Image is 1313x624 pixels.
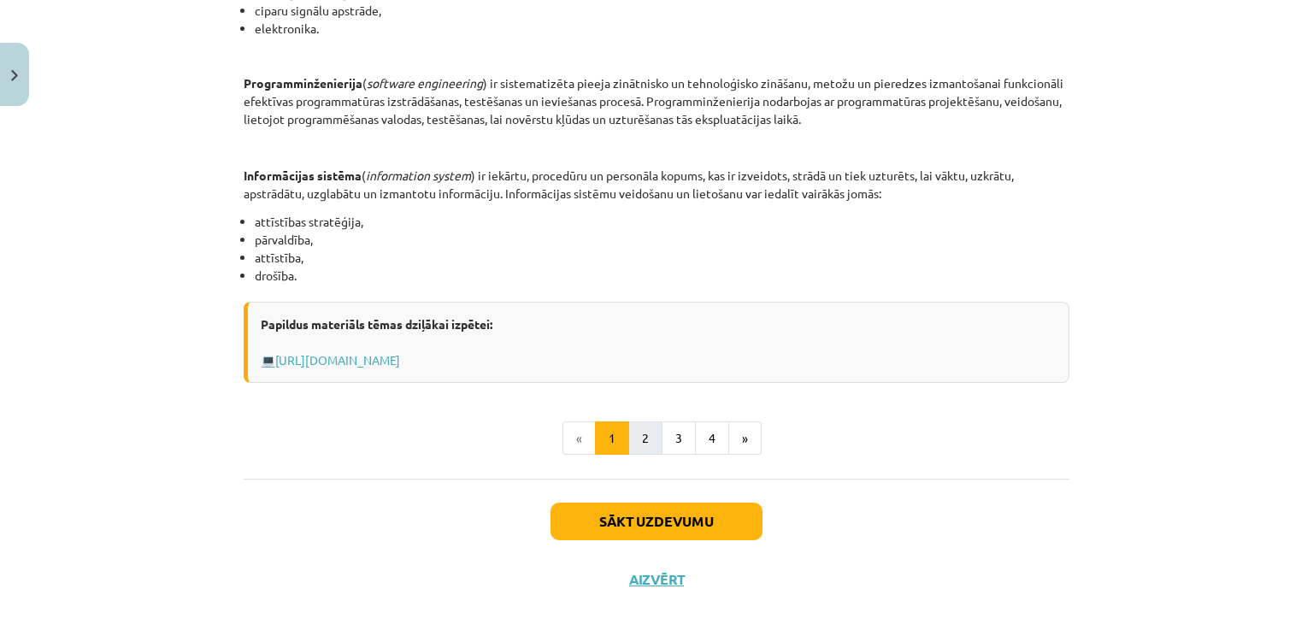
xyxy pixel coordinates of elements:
[695,421,729,456] button: 4
[244,302,1069,383] div: 💻
[11,70,18,81] img: icon-close-lesson-0947bae3869378f0d4975bcd49f059093ad1ed9edebbc8119c70593378902aed.svg
[255,213,1069,231] li: attīstības stratēģija,
[244,74,1069,128] p: ( ) ir sistematizēta pieeja zinātnisko un tehnoloģisko zināšanu, metožu un pieredzes izmantošanai...
[244,75,362,91] strong: Programminženierija
[728,421,762,456] button: »
[595,421,629,456] button: 1
[255,2,1069,20] li: ciparu signālu apstrāde,
[244,168,362,183] strong: Informācijas sistēma
[367,75,483,91] em: software engineering
[255,231,1069,249] li: pārvaldība,
[551,503,762,540] button: Sākt uzdevumu
[255,20,1069,38] li: elektronika.
[662,421,696,456] button: 3
[244,167,1069,203] p: ( ) ir iekārtu, procedūru un personāla kopums, kas ir izveidots, strādā un tiek uzturēts, lai vāk...
[275,352,400,368] a: [URL][DOMAIN_NAME]
[261,316,492,332] strong: Papildus materiāls tēmas dziļākai izpētei:
[255,267,1069,285] li: drošība.
[624,571,689,588] button: Aizvērt
[244,421,1069,456] nav: Page navigation example
[366,168,471,183] em: information system
[255,249,1069,267] li: attīstība,
[628,421,662,456] button: 2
